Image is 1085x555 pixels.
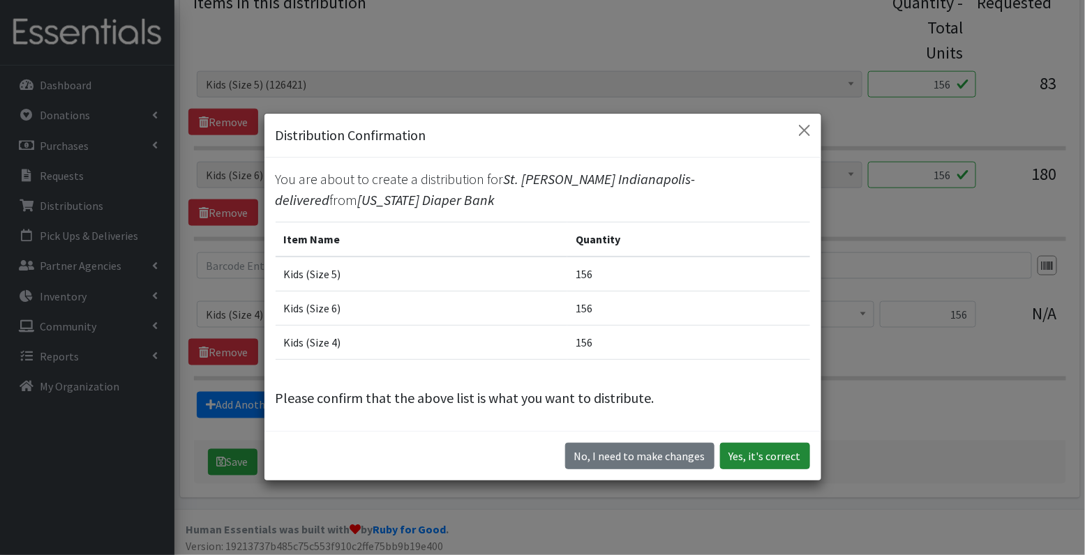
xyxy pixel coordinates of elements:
[276,326,568,360] td: Kids (Size 4)
[720,443,810,469] button: Yes, it's correct
[276,291,568,326] td: Kids (Size 6)
[276,257,568,291] td: Kids (Size 5)
[793,119,816,142] button: Close
[565,443,714,469] button: No I need to make changes
[567,291,809,326] td: 156
[276,169,810,211] p: You are about to create a distribution for from
[358,191,495,208] span: [US_STATE] Diaper Bank
[567,257,809,291] td: 156
[567,222,809,257] th: Quantity
[276,125,426,146] h5: Distribution Confirmation
[567,326,809,360] td: 156
[276,222,568,257] th: Item Name
[276,388,810,409] p: Please confirm that the above list is what you want to distribute.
